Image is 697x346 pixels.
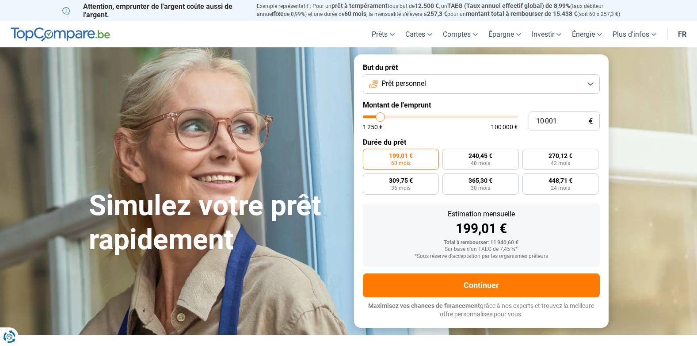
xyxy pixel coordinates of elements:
label: Montant de l'emprunt [363,101,600,109]
button: Prêt personnel [363,74,600,94]
span: 257,3 € [427,10,447,17]
span: fixe [273,10,284,17]
a: Énergie [567,21,607,47]
span: TAEG (Taux annuel effectif global) de 8,99% [447,2,570,9]
a: fr [673,21,692,47]
div: Total à rembourser: 11 940,60 € [370,240,593,246]
h1: Simulez votre prêt rapidement [89,189,343,257]
span: prêt à tempérament [331,2,388,9]
label: Durée du prêt [363,138,600,146]
div: 199,01 € [370,222,593,235]
img: TopCompare [11,27,110,42]
p: Attention, emprunter de l'argent coûte aussi de l'argent. [62,2,246,19]
a: Investir [526,21,567,47]
span: 240,45 € [468,153,492,159]
span: 48 mois [471,161,490,166]
span: 270,12 € [548,153,572,159]
span: 60 mois [391,161,411,166]
div: Sur base d'un TAEG de 7,45 %* [370,246,593,253]
span: 448,71 € [548,177,572,184]
p: grâce à nos experts et trouvez la meilleure offre personnalisée pour vous. [363,302,600,319]
span: Maximisez vos chances de financement [368,302,480,309]
span: 199,01 € [389,153,413,159]
span: 1 250 € [363,124,383,130]
div: *Sous réserve d'acceptation par les organismes prêteurs [370,254,593,260]
span: 309,75 € [389,177,413,184]
a: Épargne [483,21,526,47]
a: Comptes [438,21,483,47]
span: 365,30 € [468,177,492,184]
label: But du prêt [363,63,600,72]
span: 24 mois [551,185,570,191]
p: Exemple représentatif : Pour un tous but de , un (taux débiteur annuel de 8,99%) et une durée de ... [257,2,635,18]
a: Plus d'infos [607,21,662,47]
span: 36 mois [391,185,411,191]
a: Cartes [400,21,438,47]
span: 12.500 € [415,2,439,9]
span: 30 mois [471,185,490,191]
span: € [589,118,593,125]
span: 42 mois [551,161,570,166]
span: 100 000 € [491,124,518,130]
button: Continuer [363,273,600,297]
span: Prêt personnel [381,79,426,88]
span: montant total à rembourser de 15.438 € [466,10,577,17]
div: Estimation mensuelle [370,211,593,218]
a: Prêts [366,21,400,47]
span: 60 mois [344,10,366,17]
